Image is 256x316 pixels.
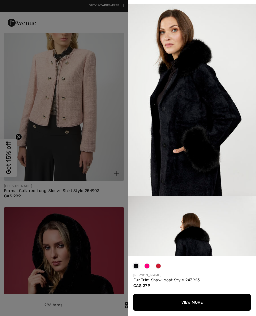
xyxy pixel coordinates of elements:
[133,283,150,288] span: CA$ 279
[133,294,251,311] button: View More
[16,5,29,11] span: Chat
[153,261,163,273] div: Merlot
[128,4,256,196] img: Fur Trim Shawl coat Style 243923
[133,278,251,283] div: Fur Trim Shawl coat Style 243923
[133,273,251,278] div: [PERSON_NAME]
[142,261,152,273] div: Rose
[131,261,141,273] div: Black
